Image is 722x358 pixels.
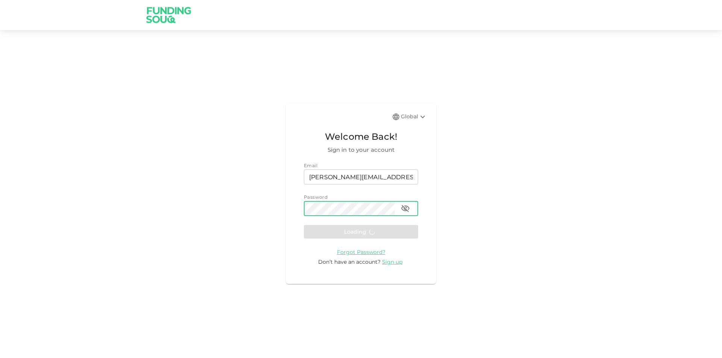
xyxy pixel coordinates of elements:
[304,201,395,216] input: password
[337,249,385,255] span: Forgot Password?
[304,163,317,168] span: Email
[304,169,418,184] input: email
[304,194,328,200] span: Password
[318,258,381,265] span: Don’t have an account?
[382,258,402,265] span: Sign up
[304,145,418,154] span: Sign in to your account
[401,112,427,121] div: Global
[337,248,385,255] a: Forgot Password?
[304,130,418,144] span: Welcome Back!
